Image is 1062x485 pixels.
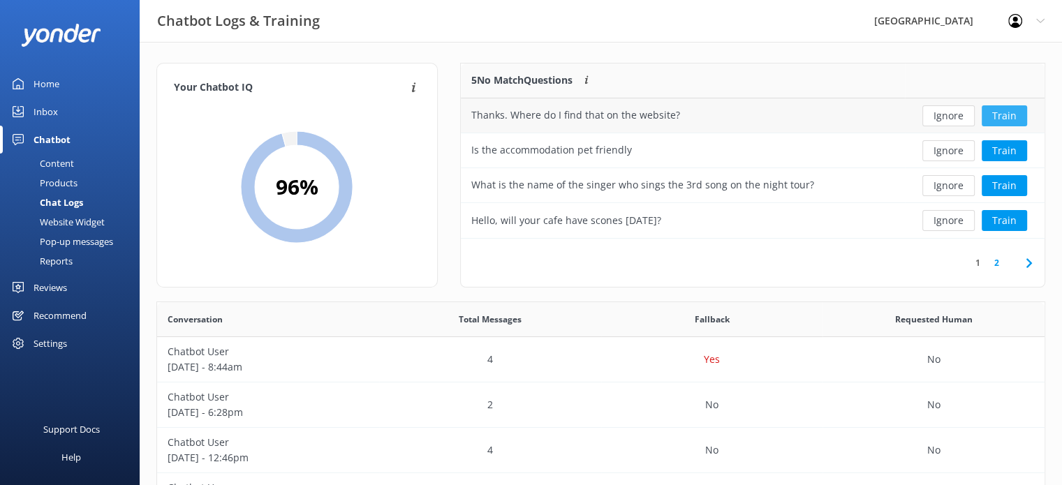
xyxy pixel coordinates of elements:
[168,405,369,420] p: [DATE] - 6:28pm
[694,313,729,326] span: Fallback
[927,442,941,458] p: No
[168,450,369,465] p: [DATE] - 12:46pm
[34,126,71,154] div: Chatbot
[174,80,407,96] h4: Your Chatbot IQ
[487,352,493,367] p: 4
[168,389,369,405] p: Chatbot User
[471,213,661,228] div: Hello, will your cafe have scones [DATE]?
[157,337,1045,382] div: row
[157,428,1045,473] div: row
[8,193,83,212] div: Chat Logs
[8,212,105,232] div: Website Widget
[922,210,975,231] button: Ignore
[157,10,320,32] h3: Chatbot Logs & Training
[471,73,573,88] p: 5 No Match Questions
[982,210,1027,231] button: Train
[34,98,58,126] div: Inbox
[8,154,74,173] div: Content
[21,24,101,47] img: yonder-white-logo.png
[8,232,113,251] div: Pop-up messages
[34,274,67,301] div: Reviews
[34,329,67,357] div: Settings
[34,301,87,329] div: Recommend
[61,443,81,471] div: Help
[927,352,941,367] p: No
[982,175,1027,196] button: Train
[8,173,78,193] div: Products
[705,442,718,458] p: No
[34,70,59,98] div: Home
[461,98,1045,238] div: grid
[487,397,493,412] p: 2
[8,251,73,271] div: Reports
[168,359,369,375] p: [DATE] - 8:44am
[927,397,941,412] p: No
[471,177,814,193] div: What is the name of the singer who sings the 3rd song on the night tour?
[8,251,140,271] a: Reports
[461,203,1045,238] div: row
[968,256,987,269] a: 1
[982,140,1027,161] button: Train
[471,107,680,123] div: Thanks. Where do I find that on the website?
[461,133,1045,168] div: row
[487,442,493,458] p: 4
[705,397,718,412] p: No
[168,313,223,326] span: Conversation
[461,98,1045,133] div: row
[461,168,1045,203] div: row
[471,142,632,158] div: Is the accommodation pet friendly
[8,212,140,232] a: Website Widget
[895,313,973,326] span: Requested Human
[8,154,140,173] a: Content
[43,415,100,443] div: Support Docs
[704,352,720,367] p: Yes
[982,105,1027,126] button: Train
[168,344,369,359] p: Chatbot User
[922,105,975,126] button: Ignore
[922,175,975,196] button: Ignore
[8,193,140,212] a: Chat Logs
[157,382,1045,428] div: row
[276,170,318,204] h2: 96 %
[922,140,975,161] button: Ignore
[168,435,369,450] p: Chatbot User
[8,173,140,193] a: Products
[987,256,1006,269] a: 2
[8,232,140,251] a: Pop-up messages
[459,313,522,326] span: Total Messages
